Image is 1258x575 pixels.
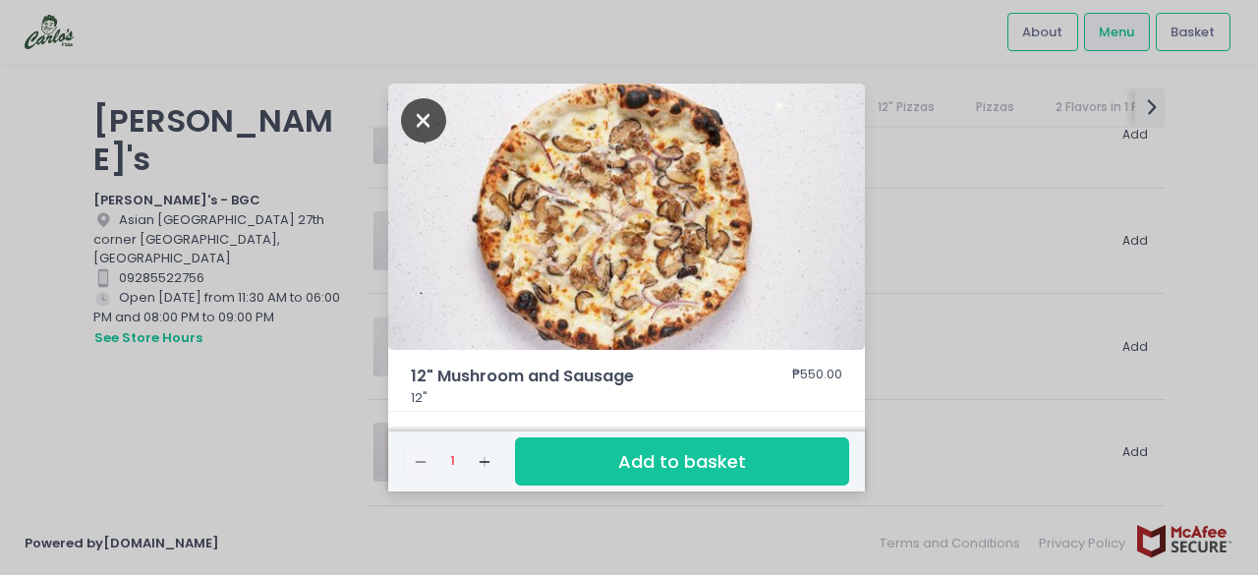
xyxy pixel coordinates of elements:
[411,365,735,388] span: 12" Mushroom and Sausage
[401,109,446,129] button: Close
[388,84,865,351] img: 12" Mushroom and Sausage
[515,437,849,486] button: Add to basket
[792,365,842,388] div: ₱550.00
[411,388,843,408] p: 12"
